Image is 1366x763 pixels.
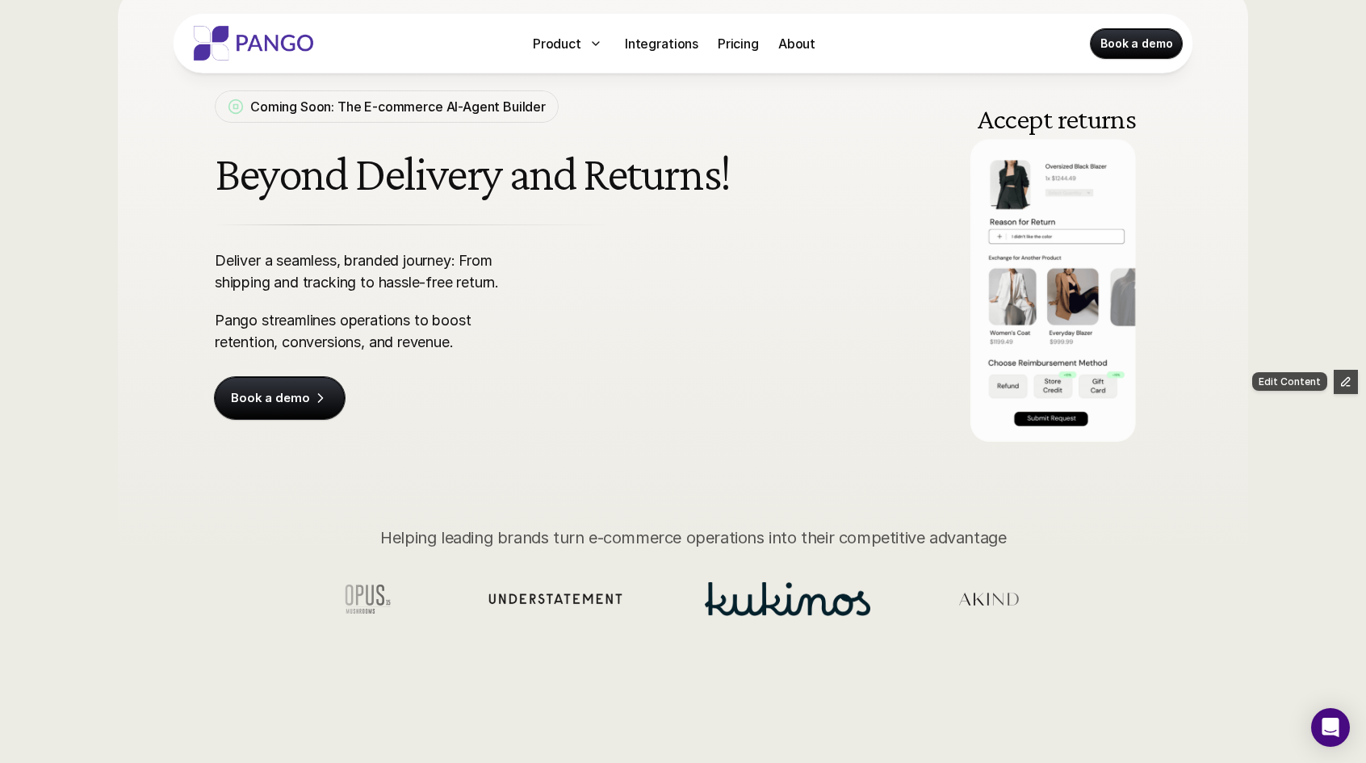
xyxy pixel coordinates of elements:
[903,104,1209,133] h3: Accept returns
[1111,243,1135,267] button: Next
[486,68,856,442] img: A branded tracking portal for e-commerce companies, search order ID to track the entire product j...
[250,97,546,116] p: Coming Soon: The E-commerce AI-Agent Builder
[215,309,527,353] p: Pango streamlines operations to boost retention, conversions, and revenue.
[798,243,822,267] img: Back Arrow
[1100,36,1172,52] p: Book a demo
[1252,372,1327,391] span: Edit Framer Content
[231,390,309,406] p: Book a demo
[778,34,815,53] p: About
[215,377,345,419] a: Book a demo
[711,31,765,57] a: Pricing
[533,34,581,53] p: Product
[772,31,822,57] a: About
[1091,29,1182,58] a: Book a demo
[868,68,1238,442] img: Pango return management having Branded return portal embedded in the e-commerce company to handle...
[625,34,698,53] p: Integrations
[798,243,822,267] button: Previous
[718,34,759,53] p: Pricing
[1334,370,1358,394] button: Edit Framer Content
[1111,243,1135,267] img: Next Arrow
[215,249,527,293] p: Deliver a seamless, branded journey: From shipping and tracking to hassle-free return.
[517,104,823,133] h3: Track it
[215,147,736,200] h1: Beyond Delivery and Returns!
[618,31,705,57] a: Integrations
[1311,708,1350,747] div: Open Intercom Messenger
